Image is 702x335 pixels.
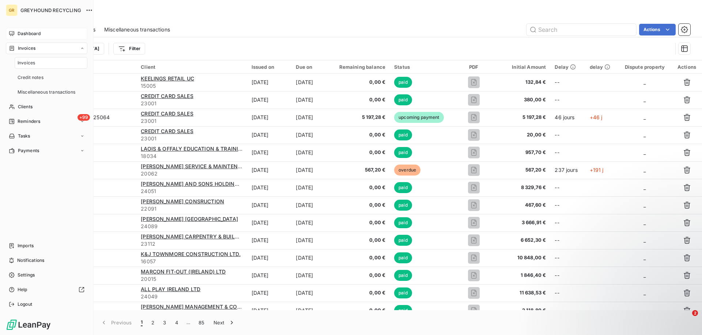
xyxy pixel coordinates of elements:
[141,223,242,230] span: 24089
[247,161,292,179] td: [DATE]
[141,268,226,275] span: MARCON FIT-OUT (IRELAND) LTD
[18,30,41,37] span: Dashboard
[550,196,585,214] td: --
[643,149,646,155] span: _
[247,284,292,302] td: [DATE]
[333,237,385,244] span: 0,00 €
[394,235,412,246] span: paid
[550,249,585,267] td: --
[394,270,412,281] span: paid
[141,293,242,300] span: 24049
[498,202,546,209] span: 467,60 €
[643,79,646,85] span: _
[141,93,193,99] span: CREDIT CARD SALES
[498,64,546,70] div: Initial Amount
[676,64,698,70] div: Actions
[247,214,292,232] td: [DATE]
[394,182,412,193] span: paid
[526,24,636,35] input: Search
[247,126,292,144] td: [DATE]
[291,284,329,302] td: [DATE]
[141,110,193,117] span: CREDIT CARD SALES
[141,153,242,160] span: 18034
[141,240,242,248] span: 23112
[18,272,35,278] span: Settings
[247,179,292,196] td: [DATE]
[141,286,200,292] span: ALL PLAY IRELAND LTD
[498,114,546,121] span: 5 197,28 €
[141,275,242,283] span: 20015
[550,91,585,109] td: --
[296,64,325,70] div: Due on
[18,60,35,66] span: Invoices
[550,267,585,284] td: --
[394,287,412,298] span: paid
[498,272,546,279] span: 1 846,40 €
[333,149,385,156] span: 0,00 €
[590,167,604,173] span: +191 j
[291,109,329,126] td: [DATE]
[498,184,546,191] span: 8 329,76 €
[291,74,329,91] td: [DATE]
[394,112,444,123] span: upcoming payment
[141,75,194,82] span: KEELINGS RETAIL UC
[291,161,329,179] td: [DATE]
[247,109,292,126] td: [DATE]
[18,286,27,293] span: Help
[291,179,329,196] td: [DATE]
[394,200,412,211] span: paid
[141,117,242,125] span: 23001
[643,97,646,103] span: _
[18,103,33,110] span: Clients
[550,126,585,144] td: --
[18,118,40,125] span: Reminders
[18,147,39,154] span: Payments
[550,109,585,126] td: 46 jours
[291,196,329,214] td: [DATE]
[498,149,546,156] span: 957,70 €
[333,79,385,86] span: 0,00 €
[182,317,194,328] span: …
[141,251,241,257] span: K&J TOWNMORE CONSTRUCTION LTD.
[550,214,585,232] td: --
[498,79,546,86] span: 132,84 €
[18,89,75,95] span: Miscellaneous transactions
[333,307,385,314] span: 0,00 €
[18,45,35,52] span: Invoices
[291,126,329,144] td: [DATE]
[643,114,646,120] span: _
[141,205,242,212] span: 22091
[643,255,646,261] span: _
[643,184,646,191] span: _
[333,64,385,70] div: Remaining balance
[141,233,300,240] span: [PERSON_NAME] CARPENTRY & BUILDING CONTRACTORS LTD
[6,319,51,331] img: Logo LeanPay
[96,315,136,330] button: Previous
[333,166,385,174] span: 567,20 €
[141,188,242,195] span: 24051
[141,163,252,169] span: [PERSON_NAME] SERVICE & MAINTENANCE
[247,91,292,109] td: [DATE]
[291,232,329,249] td: [DATE]
[247,302,292,319] td: [DATE]
[394,252,412,263] span: paid
[194,315,209,330] button: 85
[333,96,385,103] span: 0,00 €
[141,304,283,310] span: [PERSON_NAME] MANAGEMENT & CONSTRUCTION LTD
[498,166,546,174] span: 567,20 €
[104,26,170,33] span: Miscellaneous transactions
[247,232,292,249] td: [DATE]
[18,301,32,308] span: Logout
[333,184,385,191] span: 0,00 €
[692,310,698,316] span: 2
[141,135,242,142] span: 23001
[394,129,412,140] span: paid
[394,77,412,88] span: paid
[643,132,646,138] span: _
[498,219,546,226] span: 3 666,91 €
[590,64,614,70] div: delay
[141,82,242,90] span: 15005
[333,114,385,121] span: 5 197,28 €
[291,249,329,267] td: [DATE]
[141,128,193,134] span: CREDIT CARD SALES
